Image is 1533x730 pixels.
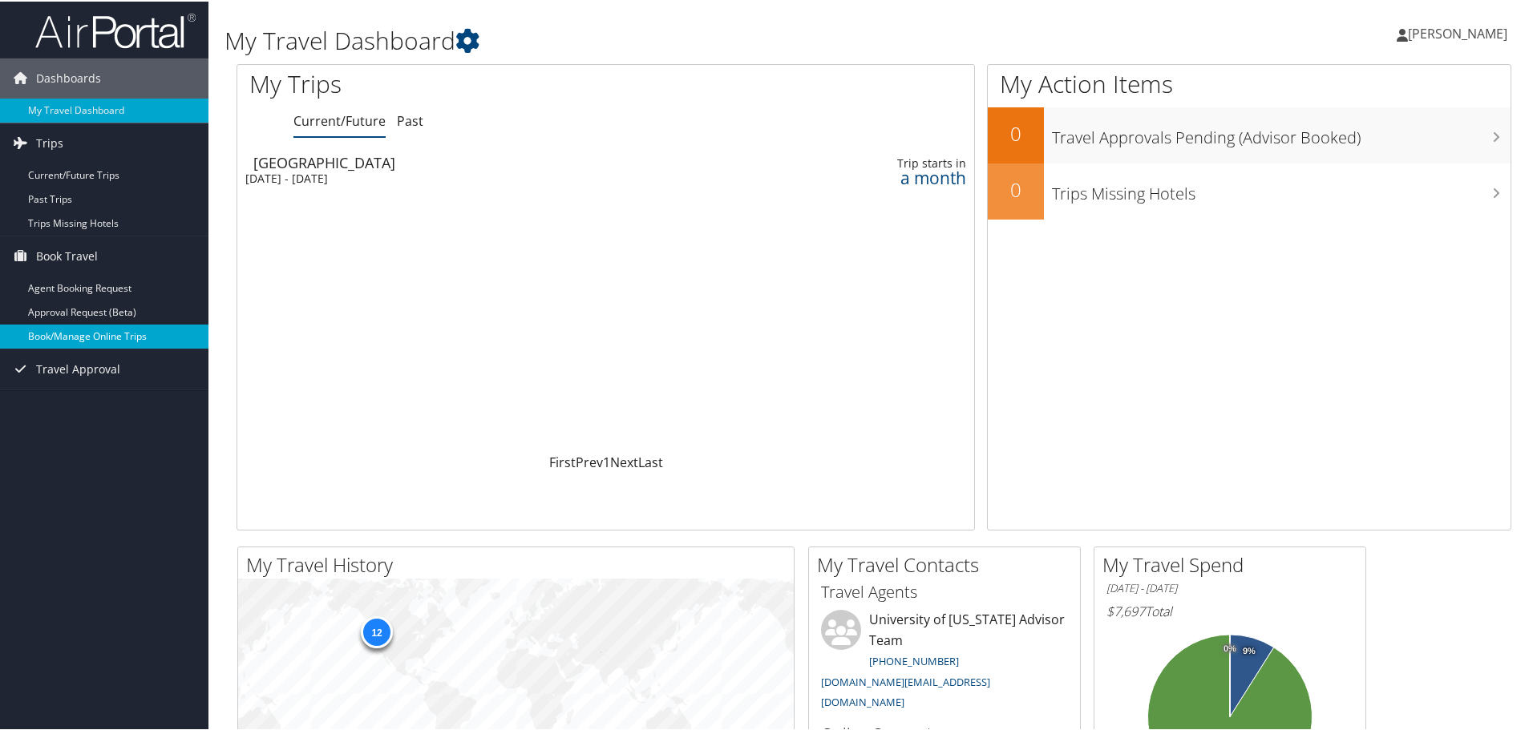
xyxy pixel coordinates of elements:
h1: My Action Items [988,66,1511,99]
a: Prev [576,452,603,470]
a: 1 [603,452,610,470]
h3: Trips Missing Hotels [1052,173,1511,204]
div: Trip starts in [798,155,967,169]
span: $7,697 [1106,601,1145,619]
h2: 0 [988,119,1044,146]
a: Current/Future [293,111,386,128]
a: [PERSON_NAME] [1397,8,1523,56]
span: Travel Approval [36,348,120,388]
span: [PERSON_NAME] [1408,23,1507,41]
div: [DATE] - [DATE] [245,170,696,184]
a: [PHONE_NUMBER] [869,652,959,667]
h1: My Trips [249,66,655,99]
a: Past [397,111,423,128]
li: University of [US_STATE] Advisor Team [813,608,1076,715]
h2: My Travel Contacts [817,550,1080,577]
span: Book Travel [36,235,98,275]
h6: [DATE] - [DATE] [1106,579,1353,595]
a: Next [610,452,638,470]
div: 12 [361,615,393,647]
img: airportal-logo.png [35,10,196,48]
div: a month [798,169,967,184]
span: Trips [36,122,63,162]
a: 0Trips Missing Hotels [988,162,1511,218]
tspan: 9% [1243,645,1256,655]
div: [GEOGRAPHIC_DATA] [253,154,704,168]
tspan: 0% [1224,643,1236,652]
h3: Travel Agents [821,579,1068,602]
a: Last [638,452,663,470]
h2: 0 [988,175,1044,202]
span: Dashboards [36,57,101,97]
h1: My Travel Dashboard [224,22,1090,56]
h2: My Travel Spend [1102,550,1365,577]
h2: My Travel History [246,550,794,577]
a: 0Travel Approvals Pending (Advisor Booked) [988,106,1511,162]
a: [DOMAIN_NAME][EMAIL_ADDRESS][DOMAIN_NAME] [821,673,990,708]
h3: Travel Approvals Pending (Advisor Booked) [1052,117,1511,147]
h6: Total [1106,601,1353,619]
a: First [549,452,576,470]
